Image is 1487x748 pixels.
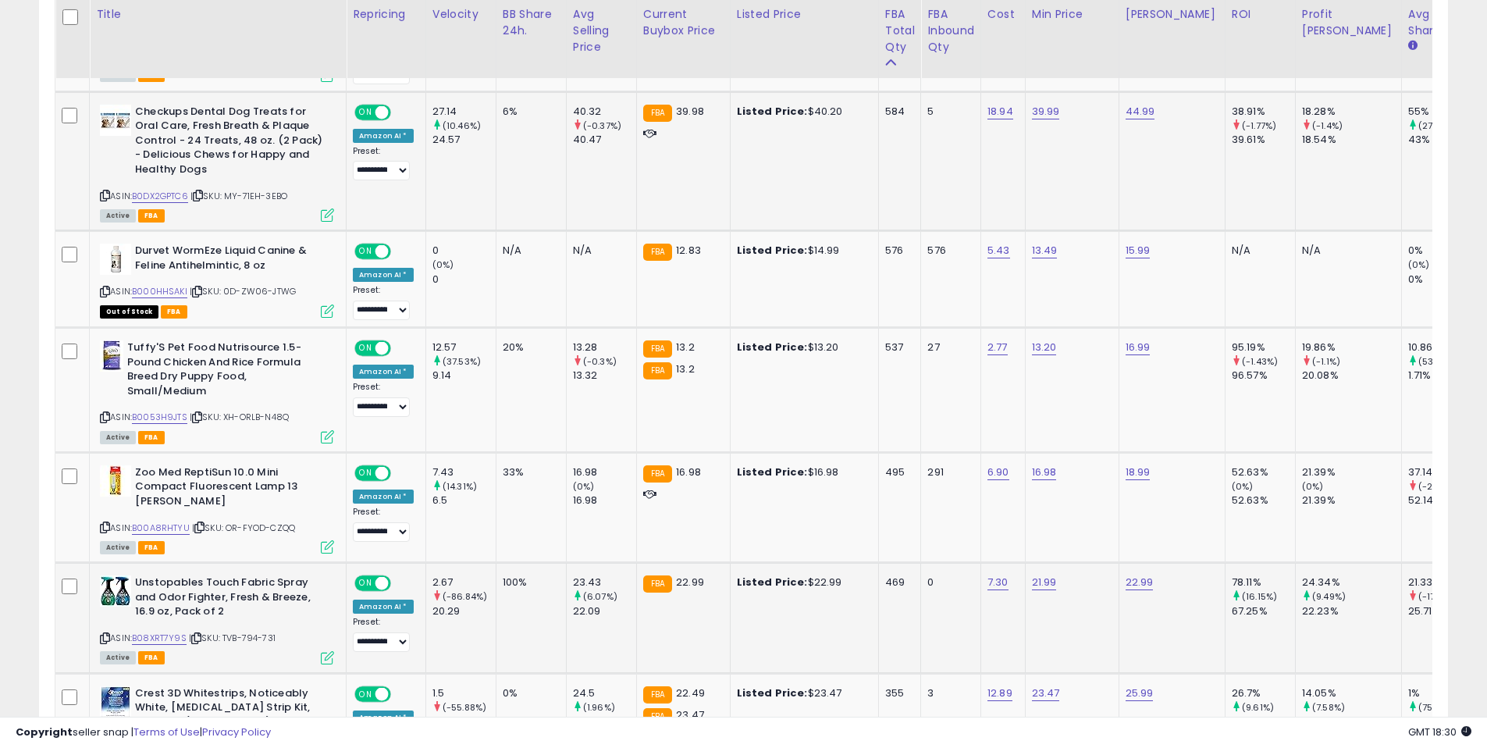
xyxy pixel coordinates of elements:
[1418,701,1457,714] small: (75.44%)
[190,411,289,423] span: | SKU: XH-ORLB-N48Q
[583,701,615,714] small: (1.96%)
[503,105,554,119] div: 6%
[1232,480,1254,493] small: (0%)
[100,340,123,372] img: 41L2aihgydL._SL40_.jpg
[987,686,1012,701] a: 12.89
[573,6,630,55] div: Avg Selling Price
[1312,701,1345,714] small: (7.58%)
[987,340,1008,355] a: 2.77
[1408,6,1465,39] div: Avg BB Share
[443,119,481,132] small: (10.46%)
[737,105,866,119] div: $40.20
[353,490,414,504] div: Amazon AI *
[1302,340,1401,354] div: 19.86%
[573,493,636,508] div: 16.98
[133,725,200,739] a: Terms of Use
[353,146,414,181] div: Preset:
[353,6,419,23] div: Repricing
[573,480,595,493] small: (0%)
[356,342,375,355] span: ON
[132,285,187,298] a: B000HHSAKI
[643,340,672,358] small: FBA
[138,431,165,444] span: FBA
[927,6,974,55] div: FBA inbound Qty
[138,541,165,554] span: FBA
[100,686,131,718] img: 51jtHx1WHoL._SL40_.jpg
[1418,480,1460,493] small: (-28.77%)
[573,105,636,119] div: 40.32
[1302,465,1401,479] div: 21.39%
[132,632,187,645] a: B08XRT7Y9S
[432,369,496,383] div: 9.14
[432,133,496,147] div: 24.57
[1408,133,1471,147] div: 43%
[96,6,340,23] div: Title
[1232,493,1295,508] div: 52.63%
[643,105,672,122] small: FBA
[885,105,909,119] div: 584
[100,244,334,316] div: ASIN:
[737,465,866,479] div: $16.98
[1242,119,1276,132] small: (-1.77%)
[676,686,705,700] span: 22.49
[1312,119,1343,132] small: (-1.4%)
[100,209,136,223] span: All listings currently available for purchase on Amazon
[1302,105,1401,119] div: 18.28%
[127,340,317,402] b: Tuffy'S Pet Food Nutrisource 1.5-Pound Chicken And Rice Formula Breed Dry Puppy Food, Small/Medium
[573,244,624,258] div: N/A
[1032,243,1058,258] a: 13.49
[100,541,136,554] span: All listings currently available for purchase on Amazon
[503,340,554,354] div: 20%
[432,465,496,479] div: 7.43
[1126,465,1151,480] a: 18.99
[135,244,325,276] b: Durvet WormEze Liquid Canine & Feline Antihelmintic, 8 oz
[737,340,866,354] div: $13.20
[737,340,808,354] b: Listed Price:
[737,575,866,589] div: $22.99
[1408,686,1471,700] div: 1%
[1032,686,1060,701] a: 23.47
[100,651,136,664] span: All listings currently available for purchase on Amazon
[100,340,334,442] div: ASIN:
[356,105,375,119] span: ON
[432,340,496,354] div: 12.57
[737,686,808,700] b: Listed Price:
[100,305,158,319] span: All listings that are currently out of stock and unavailable for purchase on Amazon
[676,340,695,354] span: 13.2
[885,340,909,354] div: 537
[503,6,560,39] div: BB Share 24h.
[583,119,621,132] small: (-0.37%)
[1032,104,1060,119] a: 39.99
[135,465,325,513] b: Zoo Med ReptiSun 10.0 Mini Compact Fluorescent Lamp 13 [PERSON_NAME]
[432,6,489,23] div: Velocity
[1232,465,1295,479] div: 52.63%
[676,465,701,479] span: 16.98
[389,687,414,700] span: OFF
[100,105,334,220] div: ASIN:
[1408,39,1418,53] small: Avg BB Share.
[1408,493,1471,508] div: 52.14%
[138,209,165,223] span: FBA
[443,590,487,603] small: (-86.84%)
[353,600,414,614] div: Amazon AI *
[987,243,1010,258] a: 5.43
[583,355,617,368] small: (-0.3%)
[737,575,808,589] b: Listed Price:
[676,104,704,119] span: 39.98
[737,6,872,23] div: Listed Price
[676,575,704,589] span: 22.99
[161,305,187,319] span: FBA
[1232,369,1295,383] div: 96.57%
[1302,575,1401,589] div: 24.34%
[1232,575,1295,589] div: 78.11%
[885,686,909,700] div: 355
[16,725,73,739] strong: Copyright
[1408,244,1471,258] div: 0%
[100,575,334,662] div: ASIN:
[389,577,414,590] span: OFF
[138,651,165,664] span: FBA
[1032,575,1057,590] a: 21.99
[885,575,909,589] div: 469
[432,272,496,287] div: 0
[1418,590,1460,603] small: (-17.04%)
